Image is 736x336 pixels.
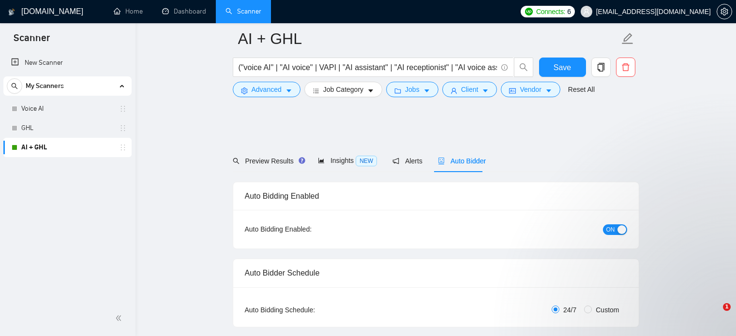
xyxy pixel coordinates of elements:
[318,157,325,164] span: area-chart
[717,4,732,19] button: setting
[119,124,127,132] span: holder
[438,157,486,165] span: Auto Bidder
[356,156,377,166] span: NEW
[501,64,508,71] span: info-circle
[536,6,565,17] span: Connects:
[583,8,590,15] span: user
[616,58,635,77] button: delete
[394,87,401,94] span: folder
[313,87,319,94] span: bars
[241,87,248,94] span: setting
[514,58,533,77] button: search
[525,8,533,15] img: upwork-logo.png
[233,157,302,165] span: Preview Results
[239,61,497,73] input: Search Freelance Jobs...
[252,84,282,95] span: Advanced
[438,158,445,164] span: robot
[3,53,132,73] li: New Scanner
[245,182,627,210] div: Auto Bidding Enabled
[11,53,124,73] a: New Scanner
[717,8,732,15] a: setting
[119,144,127,151] span: holder
[392,158,399,164] span: notification
[405,84,420,95] span: Jobs
[7,78,22,94] button: search
[245,224,372,234] div: Auto Bidding Enabled:
[225,7,261,15] a: searchScanner
[298,156,306,165] div: Tooltip anchor
[461,84,479,95] span: Client
[115,313,125,323] span: double-left
[423,87,430,94] span: caret-down
[514,63,533,72] span: search
[26,76,64,96] span: My Scanners
[367,87,374,94] span: caret-down
[21,138,113,157] a: AI + GHL
[392,157,422,165] span: Alerts
[723,303,731,311] span: 1
[114,7,143,15] a: homeHome
[442,82,497,97] button: userClientcaret-down
[717,8,732,15] span: setting
[568,84,595,95] a: Reset All
[3,76,132,157] li: My Scanners
[6,31,58,51] span: Scanner
[162,7,206,15] a: dashboardDashboard
[7,83,22,89] span: search
[567,6,571,17] span: 6
[318,157,377,164] span: Insights
[591,58,611,77] button: copy
[233,82,300,97] button: settingAdvancedcaret-down
[520,84,541,95] span: Vendor
[621,32,634,45] span: edit
[451,87,457,94] span: user
[592,63,610,72] span: copy
[703,303,726,326] iframe: Intercom live chat
[323,84,363,95] span: Job Category
[616,63,635,72] span: delete
[509,87,516,94] span: idcard
[8,4,15,20] img: logo
[606,224,615,235] span: ON
[482,87,489,94] span: caret-down
[554,61,571,73] span: Save
[233,158,240,164] span: search
[501,82,560,97] button: idcardVendorcaret-down
[545,87,552,94] span: caret-down
[539,58,586,77] button: Save
[304,82,382,97] button: barsJob Categorycaret-down
[245,259,627,287] div: Auto Bidder Schedule
[21,99,113,118] a: Voice AI
[21,118,113,138] a: GHL
[119,105,127,113] span: holder
[386,82,438,97] button: folderJobscaret-down
[285,87,292,94] span: caret-down
[238,27,619,51] input: Scanner name...
[245,305,372,315] div: Auto Bidding Schedule:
